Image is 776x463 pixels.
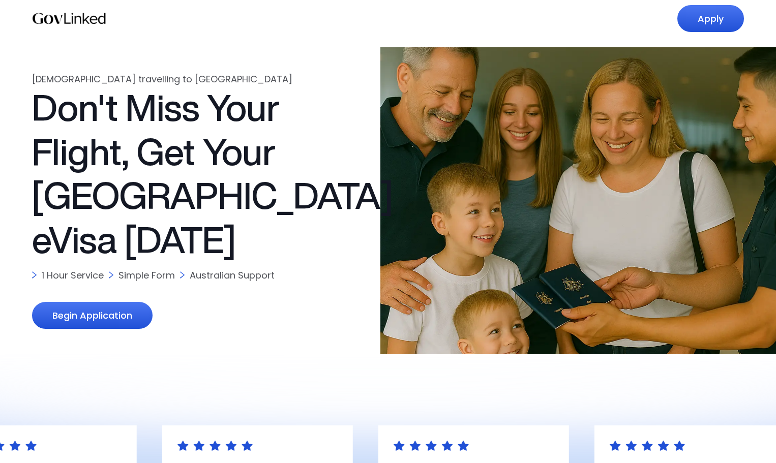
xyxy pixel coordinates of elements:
img: Star logo [177,441,253,451]
div: [DEMOGRAPHIC_DATA] travelling to [GEOGRAPHIC_DATA] [32,73,352,85]
img: Star logo [394,441,469,451]
div: Simple Form [118,269,175,282]
div: Australian Support [190,269,275,282]
img: Star logo [610,441,685,451]
div: 1 Hour Service [42,269,104,282]
img: Icon 10 [180,271,185,279]
a: Apply [677,5,744,32]
a: Begin Application [32,302,153,329]
h1: Don't Miss Your Flight, Get Your [GEOGRAPHIC_DATA] eVisa [DATE] [32,85,352,261]
img: Icon 10 [109,271,113,279]
img: Icon 10 [32,271,37,279]
a: home [32,9,107,29]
